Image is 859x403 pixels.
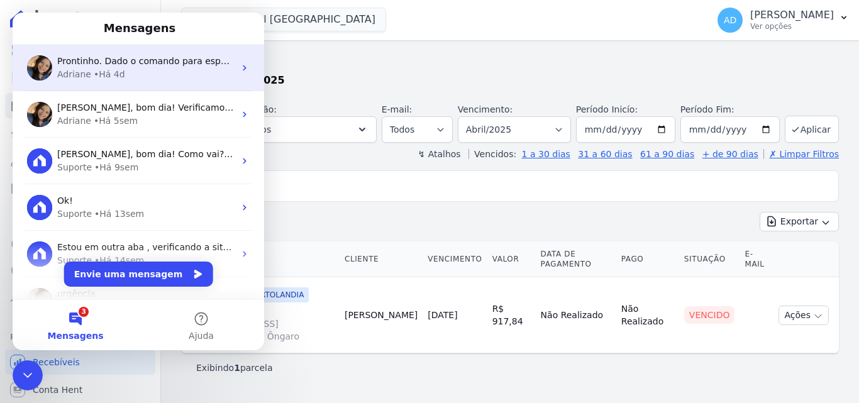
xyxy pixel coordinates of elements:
[45,102,79,115] div: Adriane
[5,231,155,257] a: Crédito
[13,13,264,350] iframe: Intercom live chat
[340,277,423,353] td: [PERSON_NAME]
[81,102,125,115] div: • Há 5sem
[45,241,79,255] div: Suporte
[81,55,113,69] div: • Há 4d
[45,43,403,53] span: Prontinho. Dado o comando para espelhamento. Poderá importar a cobranças. ; )
[14,275,40,301] img: Profile image for Adriane
[468,149,516,159] label: Vencidos:
[684,306,735,324] div: Vencido
[196,362,273,374] p: Exibindo parcela
[779,306,829,325] button: Ações
[578,149,632,159] a: 31 a 60 dias
[5,377,155,402] a: Conta Hent
[176,319,201,328] span: Ajuda
[45,276,83,286] span: urgência
[82,195,131,208] div: • Há 13sem
[640,149,694,159] a: 61 a 90 dias
[487,277,536,353] td: R$ 917,84
[750,9,834,21] p: [PERSON_NAME]
[13,360,43,390] iframe: Intercom live chat
[536,241,616,277] th: Data de Pagamento
[522,149,570,159] a: 1 a 30 dias
[740,241,773,277] th: E-mail
[5,38,155,63] a: Visão Geral
[181,8,386,31] button: Residencial [GEOGRAPHIC_DATA]
[5,121,155,146] a: Lotes
[14,89,40,114] img: Profile image for Adriane
[181,50,839,73] h2: Parcelas
[458,104,513,114] label: Vencimento:
[82,148,126,162] div: • Há 9sem
[5,287,155,312] a: Troca de Arquivos
[382,104,413,114] label: E-mail:
[679,241,740,277] th: Situação
[126,287,252,338] button: Ajuda
[5,259,155,284] a: Negativação
[418,149,460,159] label: ↯ Atalhos
[760,212,839,231] button: Exportar
[5,148,155,174] a: Clientes
[14,136,40,161] img: Profile image for Suporte
[680,103,780,116] label: Período Fim:
[45,183,60,193] span: Ok!
[340,241,423,277] th: Cliente
[45,195,79,208] div: Suporte
[52,249,201,274] button: Envie uma mensagem
[45,55,79,69] div: Adriane
[45,148,79,162] div: Suporte
[750,21,834,31] p: Ver opções
[5,204,155,229] a: Transferências
[33,384,82,396] span: Conta Hent
[536,277,616,353] td: Não Realizado
[707,3,859,38] button: AD [PERSON_NAME] Ver opções
[423,241,487,277] th: Vencimento
[724,16,736,25] span: AD
[5,176,155,201] a: Minha Carteira
[234,363,240,373] b: 1
[5,93,155,118] a: Parcelas
[616,241,679,277] th: Pago
[5,65,155,91] a: Contratos
[35,319,91,328] span: Mensagens
[763,149,839,159] a: ✗ Limpar Filtros
[10,329,150,345] div: Plataformas
[702,149,758,159] a: + de 90 dias
[236,116,377,143] button: Todos
[45,229,453,240] span: Estou em outra aba , verificando a situação do cliente [PERSON_NAME] , o mesmo problema
[428,310,457,320] a: [DATE]
[33,356,80,368] span: Recebíveis
[45,136,314,146] span: [PERSON_NAME], bom dia! Como vai? Em que posso ajudar? ​
[14,229,40,254] img: Profile image for Suporte
[204,174,833,199] input: Buscar por nome do lote ou do cliente
[14,43,40,68] img: Profile image for Adriane
[616,277,679,353] td: Não Realizado
[5,350,155,375] a: Recebíveis
[785,116,839,143] button: Aplicar
[487,241,536,277] th: Valor
[576,104,638,114] label: Período Inicío:
[82,241,131,255] div: • Há 14sem
[14,182,40,207] img: Profile image for Suporte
